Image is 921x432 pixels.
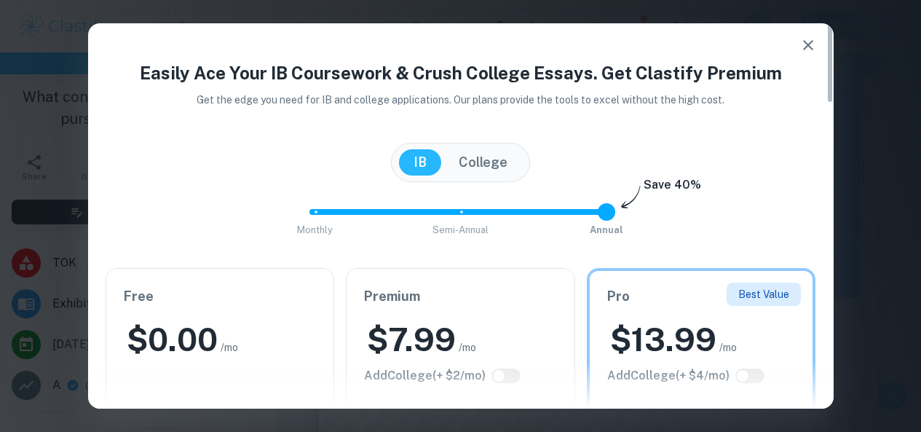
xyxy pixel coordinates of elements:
span: Semi-Annual [432,224,489,235]
button: College [444,149,522,176]
h6: Pro [607,286,796,307]
span: /mo [719,339,737,356]
span: /mo [459,339,476,356]
h6: Premium [364,286,557,307]
h4: Easily Ace Your IB Coursework & Crush College Essays. Get Clastify Premium [106,60,816,86]
p: Best Value [738,286,789,302]
span: /mo [221,339,238,356]
button: IB [399,149,441,176]
h6: Save 40% [644,176,701,201]
h2: $ 13.99 [610,318,716,361]
h2: $ 7.99 [367,318,456,361]
h2: $ 0.00 [127,318,218,361]
h6: Free [124,286,317,307]
span: Annual [590,224,623,235]
img: subscription-arrow.svg [621,185,641,210]
p: Get the edge you need for IB and college applications. Our plans provide the tools to excel witho... [176,92,745,108]
span: Monthly [297,224,333,235]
